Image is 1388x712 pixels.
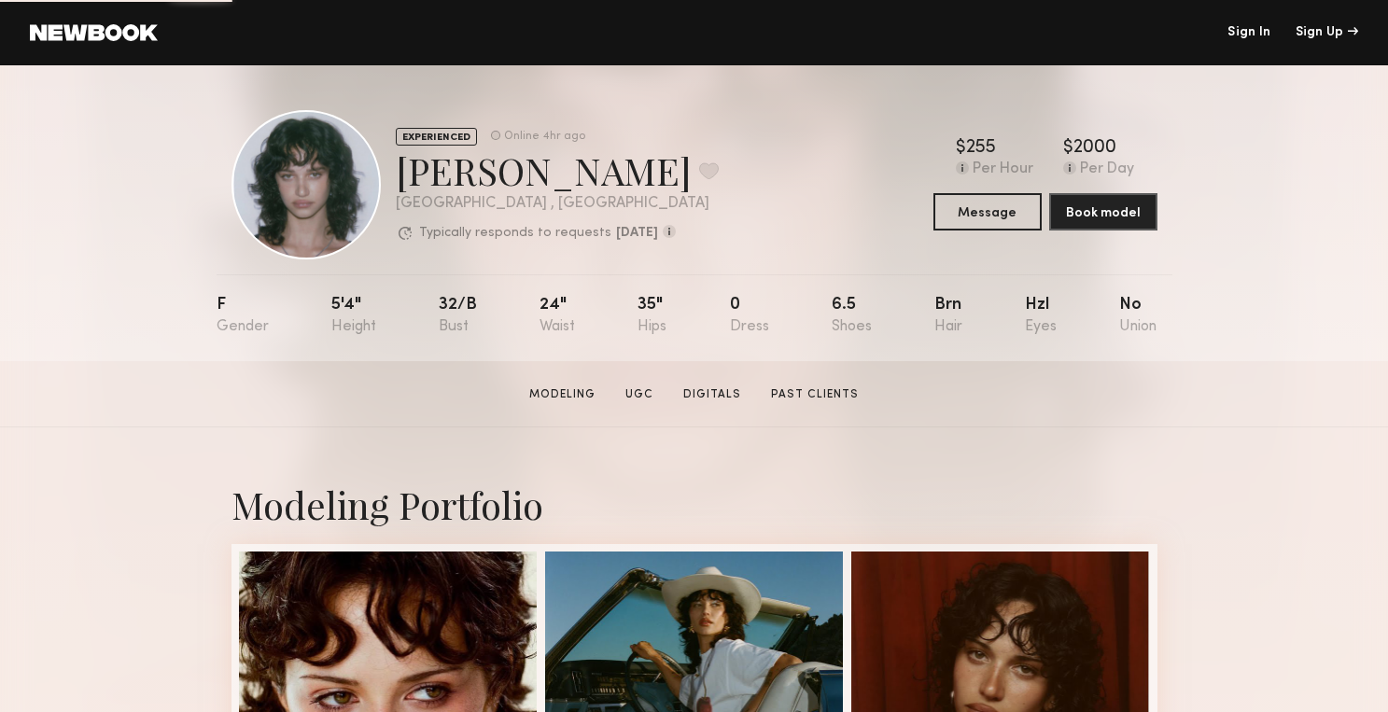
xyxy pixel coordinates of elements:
div: [PERSON_NAME] [396,146,719,195]
button: Book model [1049,193,1157,230]
div: F [217,297,269,335]
a: Past Clients [764,386,866,403]
div: $ [1063,139,1073,158]
div: Per Day [1080,161,1134,178]
div: No [1119,297,1157,335]
div: [GEOGRAPHIC_DATA] , [GEOGRAPHIC_DATA] [396,196,719,212]
div: Brn [934,297,962,335]
div: Per Hour [973,161,1033,178]
div: 0 [730,297,769,335]
div: $ [956,139,966,158]
button: Message [933,193,1042,230]
a: Digitals [676,386,749,403]
a: Sign In [1227,26,1270,39]
div: Sign Up [1296,26,1358,39]
a: UGC [618,386,661,403]
div: 35" [638,297,666,335]
div: 255 [966,139,996,158]
b: [DATE] [616,227,658,240]
div: Modeling Portfolio [231,480,1157,529]
div: 24" [540,297,575,335]
div: 2000 [1073,139,1116,158]
a: Modeling [522,386,603,403]
div: Hzl [1025,297,1057,335]
div: 32/b [439,297,477,335]
div: 6.5 [832,297,872,335]
p: Typically responds to requests [419,227,611,240]
div: 5'4" [331,297,376,335]
div: EXPERIENCED [396,128,477,146]
div: Online 4hr ago [504,131,585,143]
